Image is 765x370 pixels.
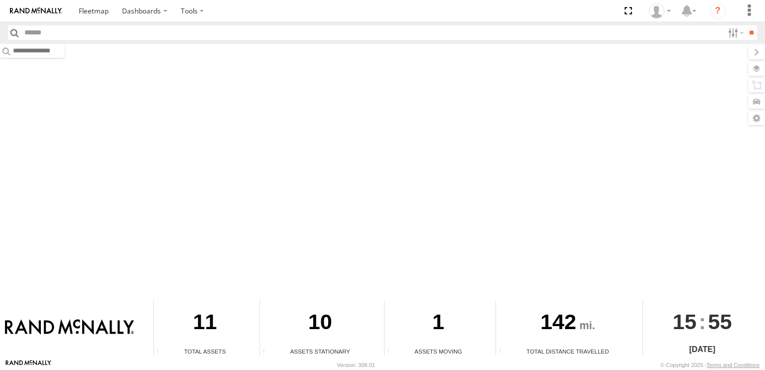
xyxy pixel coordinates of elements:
[154,347,256,356] div: Total Assets
[10,7,62,14] img: rand-logo.svg
[5,360,51,370] a: Visit our Website
[384,348,399,356] div: Total number of assets current in transit.
[337,362,375,368] div: Version: 308.01
[496,348,511,356] div: Total distance travelled by all assets within specified date range and applied filters
[673,300,697,343] span: 15
[707,362,760,368] a: Terms and Conditions
[660,362,760,368] div: © Copyright 2025 -
[643,344,761,356] div: [DATE]
[643,300,761,343] div: :
[496,300,639,347] div: 142
[708,300,732,343] span: 55
[5,319,134,336] img: Rand McNally
[645,3,674,18] div: Valeo Dash
[384,347,493,356] div: Assets Moving
[748,111,765,125] label: Map Settings
[384,300,493,347] div: 1
[260,347,380,356] div: Assets Stationary
[260,348,275,356] div: Total number of assets current stationary.
[154,300,256,347] div: 11
[154,348,169,356] div: Total number of Enabled Assets
[724,25,746,40] label: Search Filter Options
[710,3,726,19] i: ?
[496,347,639,356] div: Total Distance Travelled
[260,300,380,347] div: 10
